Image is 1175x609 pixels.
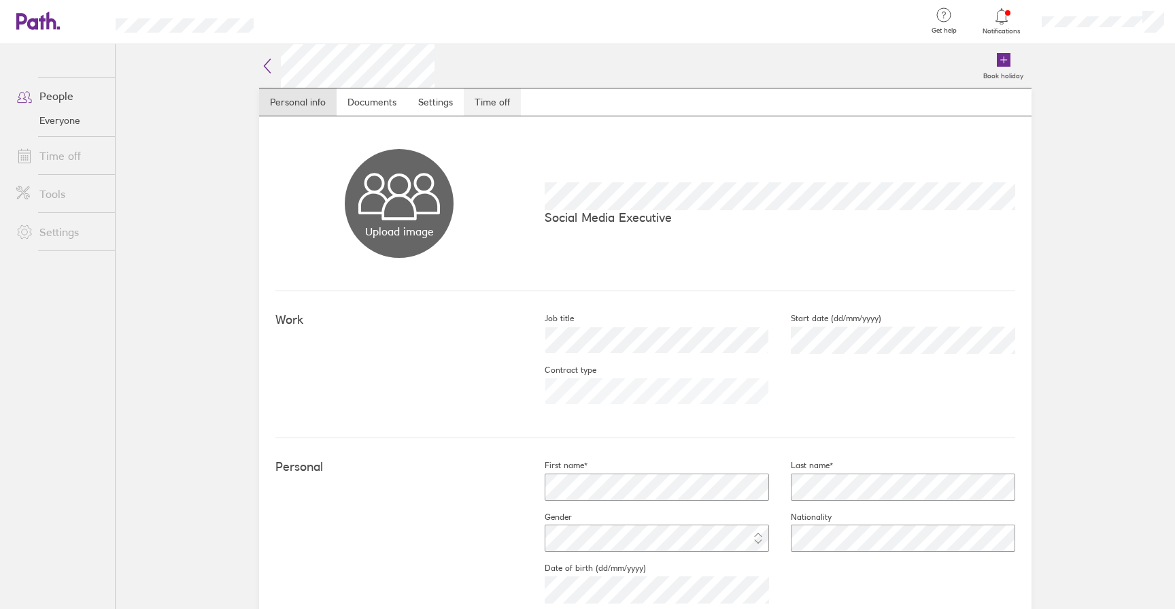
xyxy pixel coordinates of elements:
a: Settings [5,218,115,246]
a: Time off [464,88,521,116]
label: Date of birth (dd/mm/yyyy) [523,563,646,574]
a: Book holiday [975,44,1032,88]
label: Last name* [769,460,833,471]
label: Nationality [769,512,832,523]
a: Notifications [980,7,1024,35]
a: Settings [407,88,464,116]
span: Notifications [980,27,1024,35]
label: Start date (dd/mm/yyyy) [769,313,881,324]
label: Contract type [523,365,596,376]
a: People [5,82,115,110]
h4: Personal [275,460,523,474]
label: Job title [523,313,574,324]
a: Everyone [5,110,115,131]
a: Tools [5,180,115,208]
label: First name* [523,460,587,471]
label: Gender [523,512,572,523]
a: Documents [337,88,407,116]
span: Get help [922,27,966,35]
a: Personal info [259,88,337,116]
h4: Work [275,313,523,327]
p: Social Media Executive [545,210,1015,225]
label: Book holiday [975,68,1032,80]
a: Time off [5,142,115,169]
